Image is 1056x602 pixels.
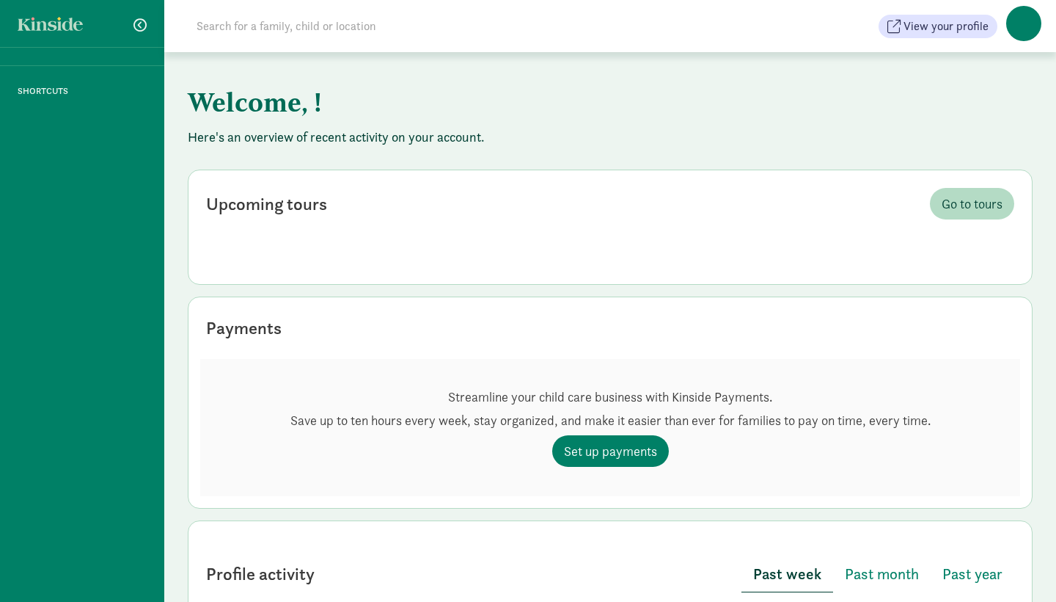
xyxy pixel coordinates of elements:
a: Go to tours [930,188,1014,220]
p: Save up to ten hours every week, stay organized, and make it easier than ever for families to pay... [290,412,931,429]
button: View your profile [879,15,997,38]
div: Payments [206,315,282,341]
span: Set up payments [564,441,657,461]
p: Here's an overview of recent activity on your account. [188,128,1033,146]
button: Past year [931,556,1014,592]
input: Search for a family, child or location [188,12,599,41]
div: Upcoming tours [206,191,327,217]
h1: Welcome, ! [188,76,914,128]
div: Profile activity [206,561,315,587]
a: Set up payments [552,435,669,467]
span: Past year [942,562,1002,586]
button: Past week [741,556,833,592]
span: Past week [753,562,821,586]
button: Past month [833,556,931,592]
span: View your profile [903,18,989,35]
p: Streamline your child care business with Kinside Payments. [290,388,931,406]
span: Past month [845,562,919,586]
span: Go to tours [942,194,1002,214]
